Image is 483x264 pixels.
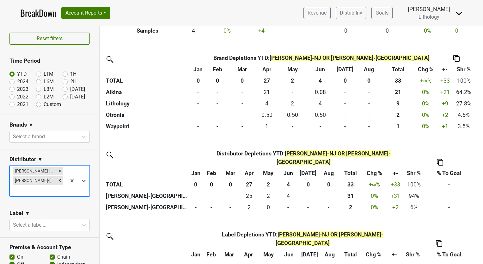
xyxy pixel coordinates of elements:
td: 0 [205,109,229,121]
td: - [423,191,475,202]
td: 0 [279,202,297,213]
th: 2 [258,179,279,191]
label: [DATE] [70,93,85,101]
th: Feb: activate to sort column ascending [202,249,220,260]
td: 0 [447,25,467,36]
th: 21.416 [382,86,414,98]
td: 0 [306,121,334,132]
td: 0 [319,202,339,213]
div: - [207,122,228,130]
div: 0.08 [308,88,333,96]
td: 3.5% [452,121,475,132]
th: [PERSON_NAME]-[GEOGRAPHIC_DATA] [104,191,189,202]
th: Total: activate to sort column ascending [339,249,362,260]
td: 1.5 [278,98,306,109]
td: 0.083 [306,86,334,98]
td: 0.5 [306,109,334,121]
th: Jul: activate to sort column ascending [297,168,319,179]
th: 27 [240,179,258,191]
div: 2 [242,203,257,211]
div: 0.50 [280,111,305,119]
td: 0 [229,86,255,98]
div: 2 [280,99,305,108]
div: - [320,192,337,200]
th: Waypoint [104,121,191,132]
td: 0.5 [255,109,278,121]
th: Jul: activate to sort column ascending [334,64,356,75]
th: Jan: activate to sort column ascending [189,168,202,179]
div: - [193,99,204,108]
div: - [231,88,254,96]
span: +∞% [420,78,431,84]
span: +33 [391,181,400,188]
th: 4 [306,75,334,86]
td: 4.5% [452,109,475,121]
th: TOTAL [104,179,189,191]
th: Distributor Depletions YTD : [202,148,405,167]
button: Account Reports [61,7,110,19]
th: 1.500 [382,109,414,121]
h3: Label [9,210,23,217]
th: +-: activate to sort column ascending [385,249,403,260]
td: 25.17 [240,191,258,202]
a: BreakDown [20,6,56,20]
td: 3.583 [306,98,334,109]
div: - [231,99,254,108]
th: 2 [278,75,306,86]
th: Feb: activate to sort column ascending [202,168,221,179]
div: 21 [257,88,277,96]
td: 0 [229,121,255,132]
th: Jun: activate to sort column ascending [279,249,299,260]
div: 0.50 [257,111,277,119]
th: [PERSON_NAME]-[GEOGRAPHIC_DATA] [104,202,189,213]
div: 2 [384,111,413,119]
td: 0 [191,109,205,121]
th: 0 [191,75,205,86]
th: 31.336 [339,191,363,202]
div: - [191,192,201,200]
th: 9.253 [382,98,414,109]
td: 27.8% [452,98,475,109]
label: L3M [44,85,54,93]
div: 21 [384,88,413,96]
td: 0 % [414,121,438,132]
th: 0 [202,179,221,191]
th: 4 [279,179,297,191]
div: - [358,122,381,130]
td: 4.166 [279,191,297,202]
th: Total: activate to sort column ascending [382,64,414,75]
td: 0 [334,86,356,98]
th: Brand Depletions YTD : [205,52,438,64]
th: Jan: activate to sort column ascending [191,64,205,75]
td: 0 [191,98,205,109]
td: 21.333 [255,86,278,98]
th: Aug: activate to sort column ascending [319,168,339,179]
div: +31 [388,192,404,200]
div: 0.50 [308,111,333,119]
td: 0 [205,86,229,98]
td: 0 [356,109,382,121]
button: Reset filters [9,33,90,45]
th: Jun: activate to sort column ascending [306,64,334,75]
div: - [308,122,333,130]
td: 0 % [414,109,438,121]
h3: Premise & Account Type [9,244,90,251]
th: Samples [116,25,180,36]
span: ▼ [38,156,43,163]
div: - [320,203,337,211]
div: [PERSON_NAME] [408,5,450,13]
th: Aug: activate to sort column ascending [356,64,382,75]
td: 0 [258,202,279,213]
span: [PERSON_NAME]-NJ OR [PERSON_NAME]-[GEOGRAPHIC_DATA] [270,55,430,61]
td: 0 [334,121,356,132]
td: - [423,179,475,191]
td: 4.17 [255,98,278,109]
span: ▼ [28,121,34,129]
div: 4 [257,99,277,108]
img: Dropdown Menu [455,9,463,17]
td: 0 % [208,25,247,36]
td: 0 [366,25,408,36]
div: - [280,203,296,211]
div: - [358,111,381,119]
div: [PERSON_NAME]-[GEOGRAPHIC_DATA] [13,176,56,185]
